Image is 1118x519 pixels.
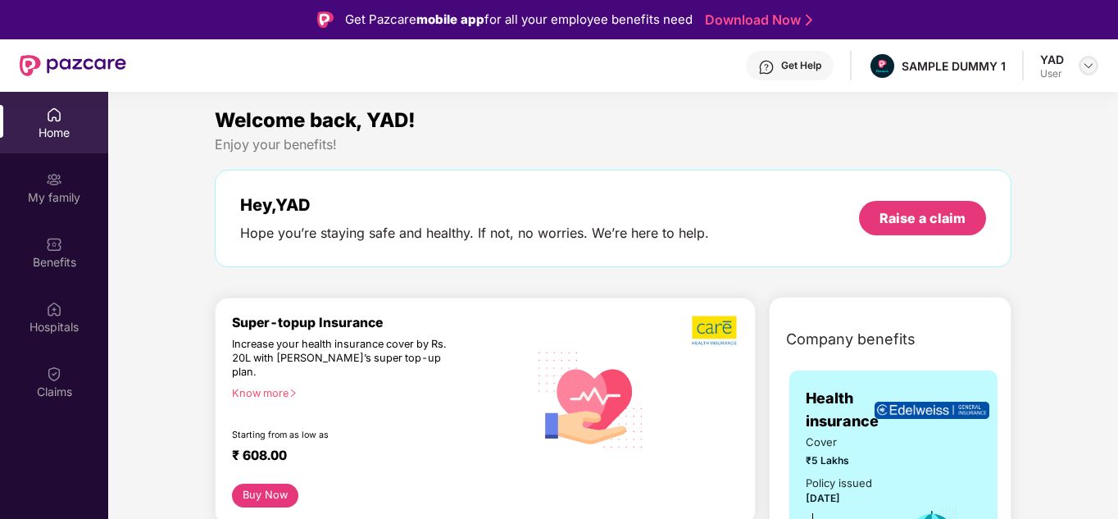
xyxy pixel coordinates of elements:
div: Get Help [781,59,821,72]
div: ₹ 608.00 [232,448,511,467]
img: New Pazcare Logo [20,55,126,76]
div: Super-topup Insurance [232,315,528,330]
img: svg+xml;base64,PHN2ZyBpZD0iSG9zcGl0YWxzIiB4bWxucz0iaHR0cDovL3d3dy53My5vcmcvMjAwMC9zdmciIHdpZHRoPS... [46,301,62,317]
div: Starting from as low as [232,430,458,441]
span: Company benefits [786,328,916,351]
div: Increase your health insurance cover by Rs. 20L with [PERSON_NAME]’s super top-up plan. [232,338,457,380]
span: ₹5 Lakhs [806,453,883,468]
div: Hey, YAD [240,195,709,215]
img: svg+xml;base64,PHN2ZyBpZD0iQ2xhaW0iIHhtbG5zPSJodHRwOi8vd3d3LnczLm9yZy8yMDAwL3N2ZyIgd2lkdGg9IjIwIi... [46,366,62,382]
div: Get Pazcare for all your employee benefits need [345,10,693,30]
div: YAD [1040,52,1064,67]
img: b5dec4f62d2307b9de63beb79f102df3.png [692,315,739,346]
img: insurerLogo [875,402,989,419]
span: Health insurance [806,387,883,434]
button: Buy Now [232,484,298,508]
span: [DATE] [806,492,840,504]
img: svg+xml;base64,PHN2ZyB3aWR0aD0iMjAiIGhlaWdodD0iMjAiIHZpZXdCb3g9IjAgMCAyMCAyMCIgZmlsbD0ibm9uZSIgeG... [46,171,62,188]
div: Know more [232,387,518,398]
div: Policy issued [806,475,872,492]
img: svg+xml;base64,PHN2ZyBpZD0iQmVuZWZpdHMiIHhtbG5zPSJodHRwOi8vd3d3LnczLm9yZy8yMDAwL3N2ZyIgd2lkdGg9Ij... [46,236,62,253]
div: Hope you’re staying safe and healthy. If not, no worries. We’re here to help. [240,225,709,242]
div: Enjoy your benefits! [215,136,1011,153]
img: svg+xml;base64,PHN2ZyB4bWxucz0iaHR0cDovL3d3dy53My5vcmcvMjAwMC9zdmciIHhtbG5zOnhsaW5rPSJodHRwOi8vd3... [528,335,655,463]
img: svg+xml;base64,PHN2ZyBpZD0iSGVscC0zMngzMiIgeG1sbnM9Imh0dHA6Ly93d3cudzMub3JnLzIwMDAvc3ZnIiB3aWR0aD... [758,59,775,75]
a: Download Now [705,11,807,29]
div: SAMPLE DUMMY 1 [902,58,1006,74]
img: Logo [317,11,334,28]
strong: mobile app [416,11,484,27]
span: Welcome back, YAD! [215,108,416,132]
div: Raise a claim [879,209,966,227]
span: right [289,389,298,398]
img: Stroke [806,11,812,29]
div: User [1040,67,1064,80]
span: Cover [806,434,883,451]
img: svg+xml;base64,PHN2ZyBpZD0iSG9tZSIgeG1sbnM9Imh0dHA6Ly93d3cudzMub3JnLzIwMDAvc3ZnIiB3aWR0aD0iMjAiIG... [46,107,62,123]
img: Pazcare_Alternative_logo-01-01.png [870,54,894,78]
img: svg+xml;base64,PHN2ZyBpZD0iRHJvcGRvd24tMzJ4MzIiIHhtbG5zPSJodHRwOi8vd3d3LnczLm9yZy8yMDAwL3N2ZyIgd2... [1082,59,1095,72]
